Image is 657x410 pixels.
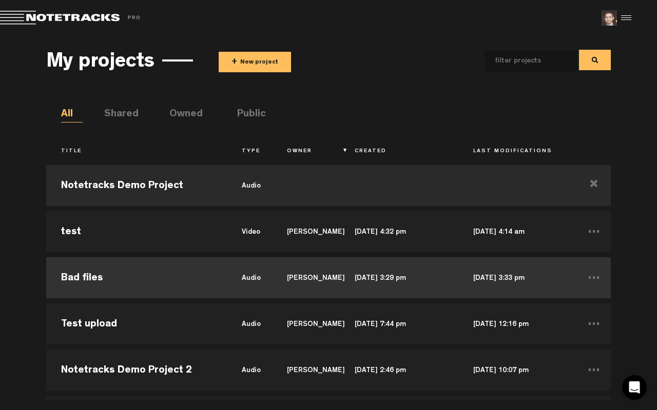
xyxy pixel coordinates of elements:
th: Last Modifications [458,143,577,160]
td: [DATE] 3:33 pm [458,255,577,301]
td: [PERSON_NAME] [272,255,340,301]
td: video [227,209,272,255]
li: Owned [169,107,191,122]
h3: My projects [46,52,154,74]
td: ... [577,209,611,255]
td: [DATE] 3:29 pm [340,255,458,301]
td: [DATE] 7:44 pm [340,301,458,347]
td: [DATE] 2:46 pm [340,347,458,393]
td: Bad files [46,255,227,301]
td: audio [227,301,272,347]
td: [DATE] 12:16 pm [458,301,577,347]
div: Open Intercom Messenger [622,375,647,400]
td: audio [227,347,272,393]
th: Created [340,143,458,160]
td: [PERSON_NAME] [272,347,340,393]
td: [DATE] 4:32 pm [340,209,458,255]
td: audio [227,255,272,301]
th: Owner [272,143,340,160]
td: audio [227,162,272,209]
td: Test upload [46,301,227,347]
button: +New project [219,52,291,72]
input: filter projects [485,50,561,72]
th: Type [227,143,272,160]
li: Public [237,107,259,122]
img: AOh14GgbCj16XxNan7TmeKSSYef06cyVzDVZ6FWKWlYsVQ=s96-c [602,10,617,26]
td: Notetracks Demo Project 2 [46,347,227,393]
td: ... [577,301,611,347]
td: Notetracks Demo Project [46,162,227,209]
td: [PERSON_NAME] [272,209,340,255]
td: [PERSON_NAME] [272,301,340,347]
th: Title [46,143,227,160]
li: Shared [104,107,126,122]
td: ... [577,347,611,393]
td: [DATE] 10:07 pm [458,347,577,393]
span: + [231,56,237,68]
td: test [46,209,227,255]
li: All [61,107,83,122]
td: ... [577,255,611,301]
td: [DATE] 4:14 am [458,209,577,255]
